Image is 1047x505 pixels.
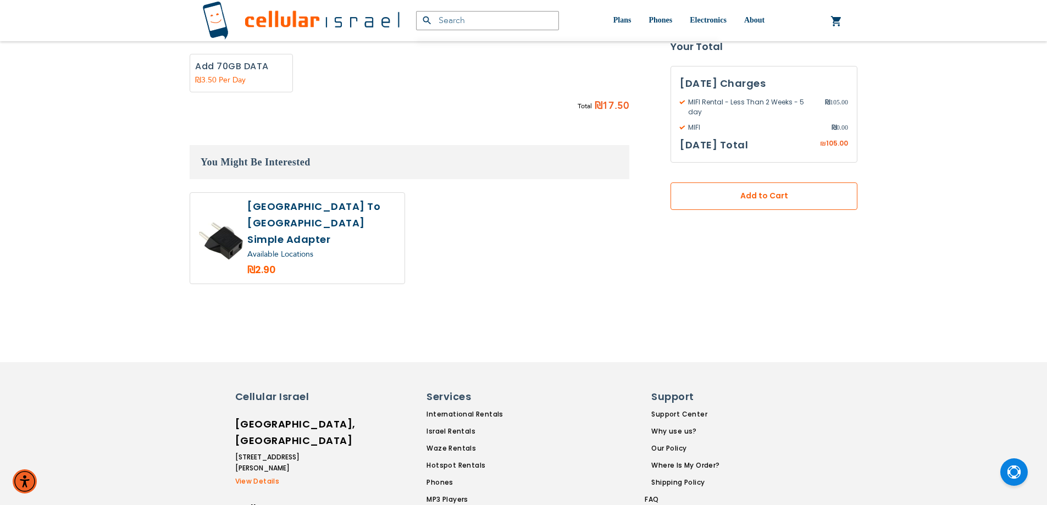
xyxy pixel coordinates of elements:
h6: Support [651,390,713,404]
a: MP3 Players [426,495,562,504]
span: 0.00 [832,123,848,132]
div: Accessibility Menu [13,469,37,493]
h3: [DATE] Charges [680,75,848,92]
h6: Cellular Israel [235,390,331,404]
a: Hotspot Rentals [426,460,562,470]
span: Electronics [690,16,727,24]
a: Shipping Policy [651,478,719,487]
span: Add to Cart [707,191,821,202]
input: Search [416,11,559,30]
a: Support Center [651,409,719,419]
span: Total [578,101,592,112]
span: About [744,16,765,24]
span: MIFI [680,123,832,132]
span: You Might Be Interested [201,157,311,168]
a: View Details [235,476,331,486]
a: Israel Rentals [426,426,562,436]
h6: [GEOGRAPHIC_DATA], [GEOGRAPHIC_DATA] [235,416,331,449]
a: International Rentals [426,409,562,419]
span: ₪ [595,98,602,114]
button: Add to Cart [671,182,857,210]
h3: [DATE] Total [680,137,748,153]
img: Cellular Israel Logo [202,1,400,40]
a: FAQ [645,495,719,504]
a: Why use us? [651,426,719,436]
span: 105.00 [826,138,848,148]
span: 105.00 [825,97,848,117]
a: Where Is My Order? [651,460,719,470]
span: ₪ [832,123,837,132]
span: Phones [649,16,672,24]
strong: Your Total [671,38,857,55]
a: Phones [426,478,562,487]
li: [STREET_ADDRESS][PERSON_NAME] [235,452,331,474]
span: ₪ [820,139,826,149]
h6: Services [426,390,556,404]
span: MIFI Rental - Less Than 2 Weeks - 5 day [680,97,825,117]
a: Available Locations [247,249,313,259]
a: Our Policy [651,443,719,453]
span: Plans [613,16,631,24]
a: Waze Rentals [426,443,562,453]
span: ₪ [825,97,830,107]
span: 17.50 [602,98,629,114]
